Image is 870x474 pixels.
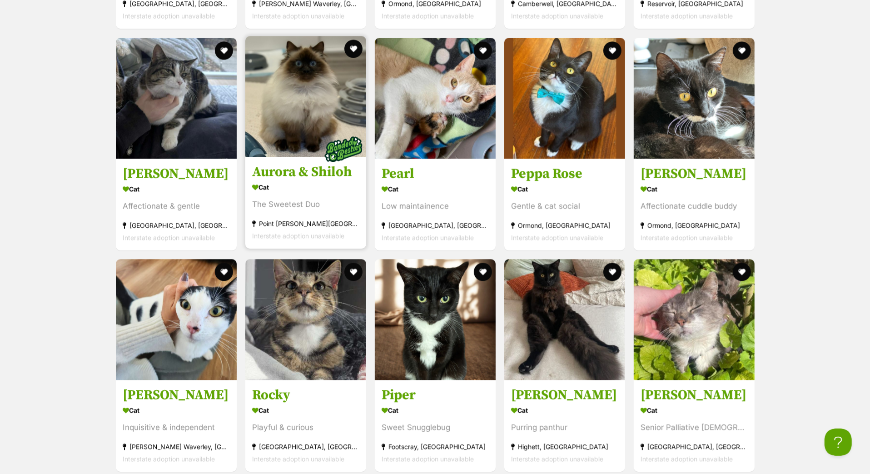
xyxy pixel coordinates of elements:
span: Interstate adoption unavailable [382,12,474,20]
button: favourite [344,40,363,58]
img: Rocky [245,259,366,380]
div: Inquisitive & independent [123,421,230,434]
button: favourite [474,263,492,281]
div: Cat [382,182,489,195]
button: favourite [344,263,363,281]
span: Interstate adoption unavailable [641,234,733,241]
h3: [PERSON_NAME] [123,165,230,182]
img: Pearl [375,38,496,159]
button: favourite [474,41,492,60]
img: Piper [375,259,496,380]
a: [PERSON_NAME] Cat Affectionate & gentle [GEOGRAPHIC_DATA], [GEOGRAPHIC_DATA] Interstate adoption ... [116,158,237,250]
h3: Aurora & Shiloh [252,163,359,180]
button: favourite [603,41,621,60]
span: Interstate adoption unavailable [511,455,603,463]
img: Kurt [504,259,625,380]
button: favourite [215,41,233,60]
h3: Peppa Rose [511,165,618,182]
span: Interstate adoption unavailable [252,232,344,239]
div: Ormond, [GEOGRAPHIC_DATA] [641,219,748,231]
div: [GEOGRAPHIC_DATA], [GEOGRAPHIC_DATA] [382,219,489,231]
div: Senior Palliative [DEMOGRAPHIC_DATA] [641,421,748,434]
span: Interstate adoption unavailable [641,455,733,463]
div: Cat [123,182,230,195]
div: Low maintainence [382,200,489,212]
div: Cat [511,182,618,195]
div: Point [PERSON_NAME][GEOGRAPHIC_DATA] [252,217,359,230]
span: Interstate adoption unavailable [511,234,603,241]
img: Grace Kelly [116,259,237,380]
div: Cat [641,182,748,195]
button: favourite [733,263,751,281]
div: Cat [641,404,748,417]
h3: [PERSON_NAME] [511,386,618,404]
span: Interstate adoption unavailable [641,12,733,20]
img: Penny [634,259,755,380]
div: Cat [123,404,230,417]
span: Interstate adoption unavailable [123,234,215,241]
div: Cat [511,404,618,417]
a: Pearl Cat Low maintainence [GEOGRAPHIC_DATA], [GEOGRAPHIC_DATA] Interstate adoption unavailable f... [375,158,496,250]
a: Peppa Rose Cat Gentle & cat social Ormond, [GEOGRAPHIC_DATA] Interstate adoption unavailable favo... [504,158,625,250]
div: Cat [252,180,359,194]
h3: Pearl [382,165,489,182]
a: [PERSON_NAME] Cat Purring panthur Highett, [GEOGRAPHIC_DATA] Interstate adoption unavailable favo... [504,379,625,472]
div: Gentle & cat social [511,200,618,212]
h3: Piper [382,386,489,404]
span: Interstate adoption unavailable [123,12,215,20]
a: Rocky Cat Playful & curious [GEOGRAPHIC_DATA], [GEOGRAPHIC_DATA] Interstate adoption unavailable ... [245,379,366,472]
div: The Sweetest Duo [252,198,359,210]
span: Interstate adoption unavailable [382,234,474,241]
div: Affectionate & gentle [123,200,230,212]
span: Interstate adoption unavailable [382,455,474,463]
button: favourite [215,263,233,281]
div: Ormond, [GEOGRAPHIC_DATA] [511,219,618,231]
a: [PERSON_NAME] Cat Inquisitive & independent [PERSON_NAME] Waverley, [GEOGRAPHIC_DATA] Interstate ... [116,379,237,472]
div: Affectionate cuddle buddy [641,200,748,212]
h3: Rocky [252,386,359,404]
h3: [PERSON_NAME] [641,386,748,404]
div: [GEOGRAPHIC_DATA], [GEOGRAPHIC_DATA] [641,440,748,453]
div: Highett, [GEOGRAPHIC_DATA] [511,440,618,453]
div: Sweet Snugglebug [382,421,489,434]
span: Interstate adoption unavailable [511,12,603,20]
iframe: Help Scout Beacon - Open [825,429,852,456]
button: favourite [603,263,621,281]
div: Playful & curious [252,421,359,434]
div: [GEOGRAPHIC_DATA], [GEOGRAPHIC_DATA] [252,440,359,453]
button: favourite [733,41,751,60]
h3: [PERSON_NAME] [123,386,230,404]
div: [GEOGRAPHIC_DATA], [GEOGRAPHIC_DATA] [123,219,230,231]
span: Interstate adoption unavailable [123,455,215,463]
div: Cat [252,404,359,417]
div: Footscray, [GEOGRAPHIC_DATA] [382,440,489,453]
img: Peppa Rose [504,38,625,159]
a: [PERSON_NAME] Cat Senior Palliative [DEMOGRAPHIC_DATA] [GEOGRAPHIC_DATA], [GEOGRAPHIC_DATA] Inter... [634,379,755,472]
img: Tabitha [634,38,755,159]
div: Purring panthur [511,421,618,434]
img: Peggy [116,38,237,159]
a: [PERSON_NAME] Cat Affectionate cuddle buddy Ormond, [GEOGRAPHIC_DATA] Interstate adoption unavail... [634,158,755,250]
img: bonded besties [321,126,366,172]
span: Interstate adoption unavailable [252,12,344,20]
a: Piper Cat Sweet Snugglebug Footscray, [GEOGRAPHIC_DATA] Interstate adoption unavailable favourite [375,379,496,472]
a: Aurora & Shiloh Cat The Sweetest Duo Point [PERSON_NAME][GEOGRAPHIC_DATA] Interstate adoption una... [245,156,366,249]
div: [PERSON_NAME] Waverley, [GEOGRAPHIC_DATA] [123,440,230,453]
h3: [PERSON_NAME] [641,165,748,182]
span: Interstate adoption unavailable [252,455,344,463]
div: Cat [382,404,489,417]
img: Aurora & Shiloh [245,36,366,157]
